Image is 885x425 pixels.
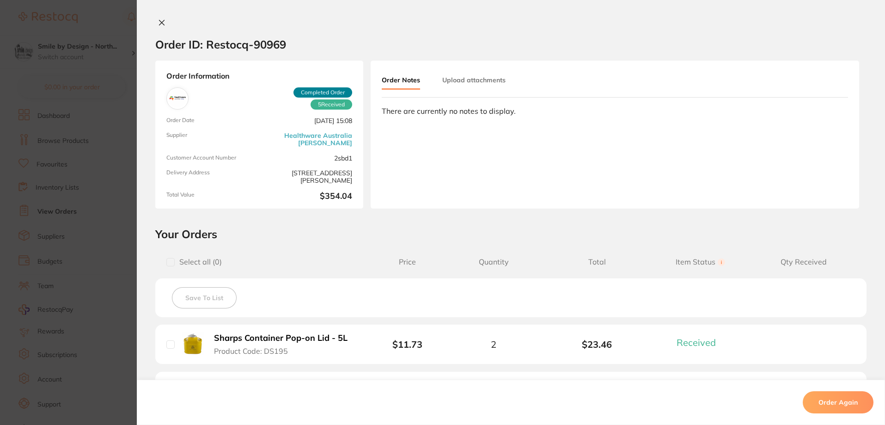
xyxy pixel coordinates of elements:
b: Sharps Container Pop-on Lid - 5L [214,333,348,343]
span: Price [373,258,442,266]
span: Received [311,99,352,110]
button: Upload attachments [442,72,506,88]
span: 2sbd1 [263,154,352,162]
b: $354.04 [263,191,352,201]
button: Order Notes [382,72,420,90]
span: Customer Account Number [166,154,256,162]
span: Quantity [442,258,545,266]
img: Healthware Australia Ridley [169,90,186,107]
strong: Order Information [166,72,352,80]
button: Save To List [172,287,237,308]
span: Qty Received [752,258,855,266]
button: Sharps Container Pop-on Lid - 5L Product Code: DS195 [211,333,357,356]
span: Order Date [166,117,256,124]
span: Total [545,258,649,266]
span: Item Status [649,258,752,266]
b: $23.46 [545,339,649,350]
span: [STREET_ADDRESS][PERSON_NAME] [263,169,352,184]
h2: Your Orders [155,227,867,241]
span: Completed Order [293,87,352,98]
span: [DATE] 15:08 [263,117,352,124]
button: Received [674,337,727,348]
h2: Order ID: Restocq- 90969 [155,37,286,51]
b: $11.73 [392,339,422,350]
span: Received [677,337,716,348]
span: Select all ( 0 ) [175,258,222,266]
img: Sharps Container Pop-on Lid - 5L [182,332,204,355]
span: 2 [491,339,496,350]
button: Order Again [803,391,873,413]
span: Product Code: DS195 [214,347,288,355]
span: Delivery Address [166,169,256,184]
div: There are currently no notes to display. [382,107,848,115]
span: Supplier [166,132,256,147]
a: Healthware Australia [PERSON_NAME] [263,132,352,147]
span: Total Value [166,191,256,201]
button: [PERSON_NAME] Select Compact Toothbrush - Soft - 100/Box Product Code: TPT872/100 [211,379,360,412]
